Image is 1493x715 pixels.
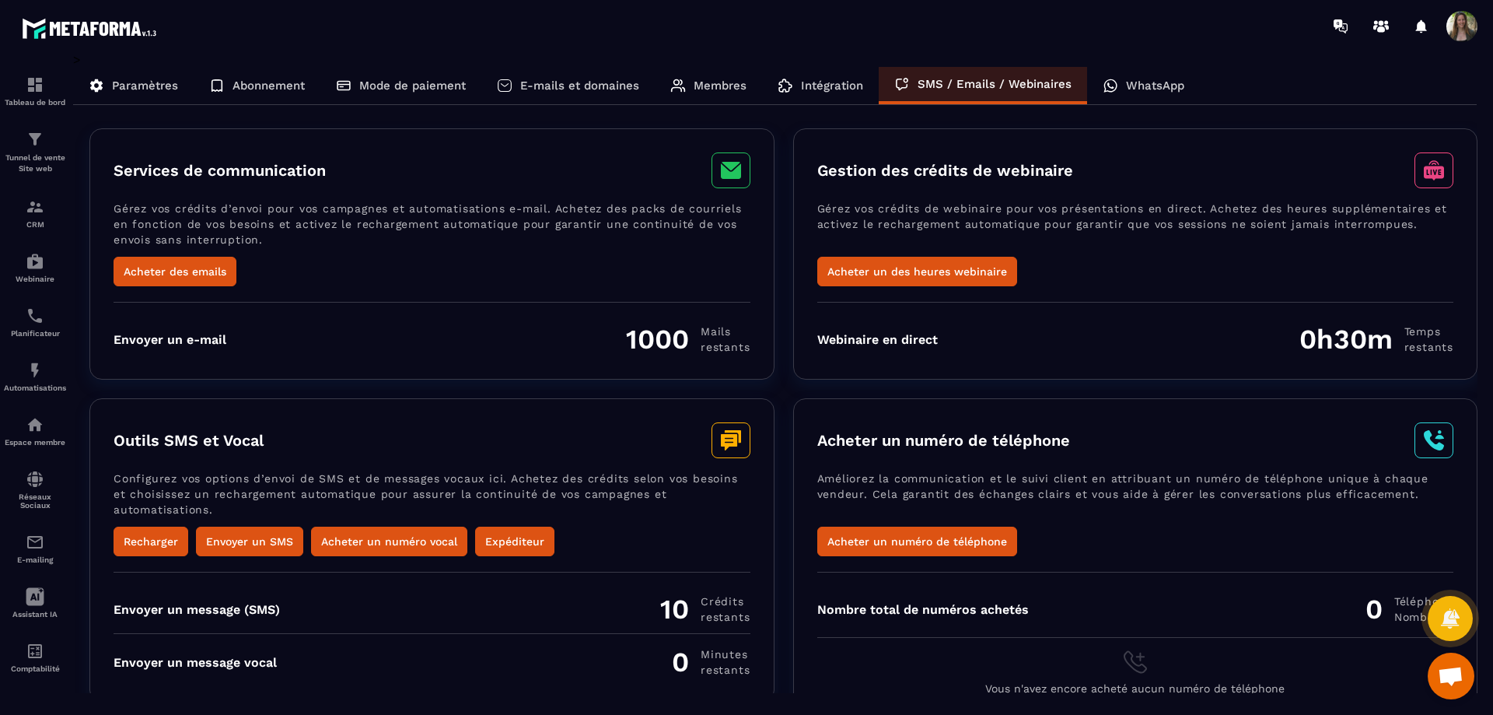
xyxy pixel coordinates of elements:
h3: Gestion des crédits de webinaire [817,161,1073,180]
p: Gérez vos crédits d’envoi pour vos campagnes et automatisations e-mail. Achetez des packs de cour... [114,201,750,257]
p: WhatsApp [1126,79,1184,93]
a: formationformationTunnel de vente Site web [4,118,66,186]
span: restants [701,662,750,678]
p: Webinaire [4,275,66,283]
p: Planificateur [4,329,66,338]
a: automationsautomationsAutomatisations [4,349,66,404]
button: Acheter un numéro de téléphone [817,527,1017,556]
div: Webinaire en direct [817,332,938,347]
p: Réseaux Sociaux [4,492,66,510]
h3: Services de communication [114,161,326,180]
img: email [26,533,44,552]
button: Expéditeur [475,527,554,556]
p: E-mails et domaines [520,79,639,93]
a: formationformationTableau de bord [4,64,66,118]
button: Envoyer un SMS [196,527,303,556]
p: Tableau de bord [4,98,66,107]
p: Espace membre [4,438,66,447]
a: social-networksocial-networkRéseaux Sociaux [4,458,66,521]
a: automationsautomationsEspace membre [4,404,66,458]
p: Configurez vos options d’envoi de SMS et de messages vocaux ici. Achetez des crédits selon vos be... [114,471,750,527]
h3: Outils SMS et Vocal [114,431,264,450]
span: Mails [701,324,750,339]
img: accountant [26,642,44,661]
p: Abonnement [233,79,305,93]
span: restants [701,609,750,625]
p: E-mailing [4,556,66,564]
p: Membres [694,79,746,93]
span: Temps [1404,324,1453,339]
img: automations [26,252,44,271]
p: Tunnel de vente Site web [4,152,66,174]
img: formation [26,198,44,216]
img: automations [26,361,44,380]
button: Acheter un des heures webinaire [817,257,1017,286]
img: scheduler [26,307,44,325]
span: Nombre [1394,609,1453,625]
span: restants [1404,339,1453,355]
p: Automatisations [4,384,66,392]
a: accountantaccountantComptabilité [4,630,66,685]
p: Intégration [801,79,863,93]
p: Mode de paiement [359,79,466,93]
button: Acheter des emails [114,257,236,286]
span: minutes [701,647,750,662]
img: formation [26,75,44,94]
div: 10 [660,593,750,626]
p: SMS / Emails / Webinaires [918,77,1072,91]
p: Assistant IA [4,610,66,619]
div: Ouvrir le chat [1428,653,1474,699]
div: 0 [672,646,750,678]
div: 1000 [626,323,750,356]
img: automations [26,415,44,434]
div: Nombre total de numéros achetés [817,602,1029,617]
button: Recharger [114,527,188,556]
p: Gérez vos crédits de webinaire pour vos présentations en direct. Achetez des heures supplémentair... [817,201,1454,257]
p: Améliorez la communication et le suivi client en attribuant un numéro de téléphone unique à chaqu... [817,471,1454,527]
p: Comptabilité [4,664,66,673]
img: formation [26,130,44,149]
a: automationsautomationsWebinaire [4,240,66,295]
span: Téléphone [1394,594,1453,609]
p: Paramètres [112,79,178,93]
div: 0 [1365,593,1453,626]
a: Assistant IA [4,576,66,630]
span: restants [701,339,750,355]
a: formationformationCRM [4,186,66,240]
p: CRM [4,220,66,229]
div: Envoyer un message vocal [114,655,277,670]
a: schedulerschedulerPlanificateur [4,295,66,349]
div: 0h30m [1299,323,1453,356]
img: social-network [26,470,44,489]
img: logo [22,14,162,43]
div: Envoyer un message (SMS) [114,602,280,617]
span: Crédits [701,594,750,609]
button: Acheter un numéro vocal [311,527,467,556]
div: Envoyer un e-mail [114,332,226,347]
h3: Acheter un numéro de téléphone [817,431,1070,450]
span: Vous n'avez encore acheté aucun numéro de téléphone [985,682,1285,695]
a: emailemailE-mailing [4,521,66,576]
